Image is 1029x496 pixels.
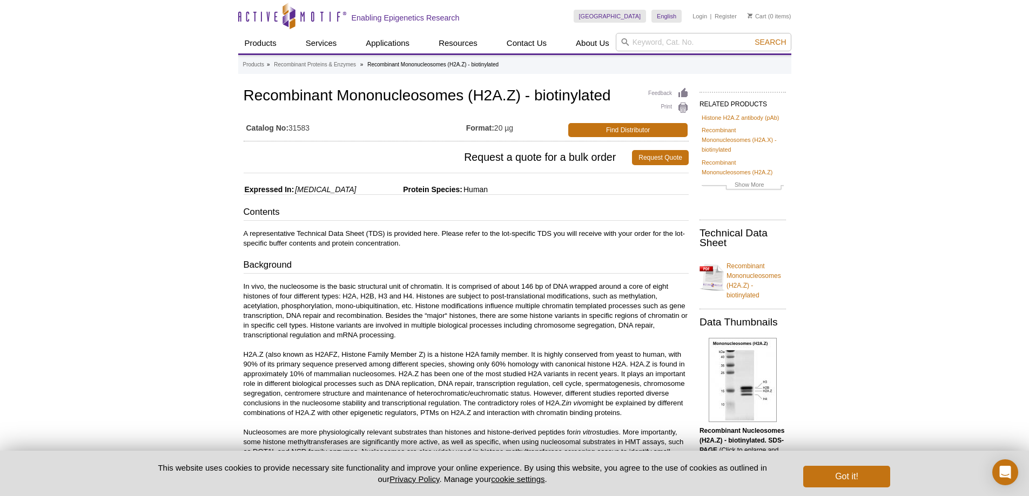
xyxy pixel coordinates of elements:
[139,462,786,485] p: This website uses cookies to provide necessary site functionality and improve your online experie...
[462,185,488,194] span: Human
[575,428,596,436] i: in vitro
[243,60,264,70] a: Products
[359,33,416,53] a: Applications
[238,33,283,53] a: Products
[702,125,784,154] a: Recombinant Mononucleosomes (H2A.X) - biotinylated
[803,466,890,487] button: Got it!
[710,10,712,23] li: |
[715,12,737,20] a: Register
[751,37,789,47] button: Search
[432,33,484,53] a: Resources
[267,62,270,67] li: »
[755,38,786,46] span: Search
[702,113,779,123] a: Histone H2A.Z antibody (pAb)
[466,123,494,133] strong: Format:
[569,33,616,53] a: About Us
[566,399,586,407] i: in vivo
[616,33,791,51] input: Keyword, Cat. No.
[244,117,466,138] td: 31583
[709,338,777,422] img: Recombinant Mononucleosomes (H2A.Z) - biotinylated, SDS-PAGE.
[244,259,689,274] h3: Background
[358,185,462,194] span: Protein Species:
[748,12,766,20] a: Cart
[491,474,544,484] button: cookie settings
[748,10,791,23] li: (0 items)
[702,158,784,177] a: Recombinant Mononucleosomes (H2A.Z)
[700,317,786,327] h2: Data Thumbnails
[244,229,689,248] p: A representative Technical Data Sheet (TDS) is provided here. Please refer to the lot-specific TD...
[466,117,566,138] td: 20 µg
[246,123,289,133] strong: Catalog No:
[360,62,364,67] li: »
[500,33,553,53] a: Contact Us
[648,102,689,114] a: Print
[299,33,344,53] a: Services
[244,282,689,466] p: In vivo, the nucleosome is the basic structural unit of chromatin. It is comprised of about 146 b...
[244,150,633,165] span: Request a quote for a bulk order
[244,185,294,194] span: Expressed In:
[700,92,786,111] h2: RELATED PRODUCTS
[702,180,784,192] a: Show More
[700,427,784,454] b: Recombinant Nucleosomes (H2A.Z) - biotinylated. SDS-PAGE.
[651,10,682,23] a: English
[367,62,499,67] li: Recombinant Mononucleosomes (H2A.Z) - biotinylated
[700,228,786,248] h2: Technical Data Sheet
[648,87,689,99] a: Feedback
[295,185,356,194] i: [MEDICAL_DATA]
[700,255,786,300] a: Recombinant Mononucleosomes (H2A.Z) - biotinylated
[244,206,689,221] h3: Contents
[692,12,707,20] a: Login
[274,60,356,70] a: Recombinant Proteins & Enzymes
[389,474,439,484] a: Privacy Policy
[632,150,689,165] a: Request Quote
[244,87,689,106] h1: Recombinant Mononucleosomes (H2A.Z) - biotinylated
[574,10,647,23] a: [GEOGRAPHIC_DATA]
[992,459,1018,485] div: Open Intercom Messenger
[748,13,752,18] img: Your Cart
[352,13,460,23] h2: Enabling Epigenetics Research
[700,426,786,465] p: (Click to enlarge and view details).
[568,123,688,137] a: Find Distributor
